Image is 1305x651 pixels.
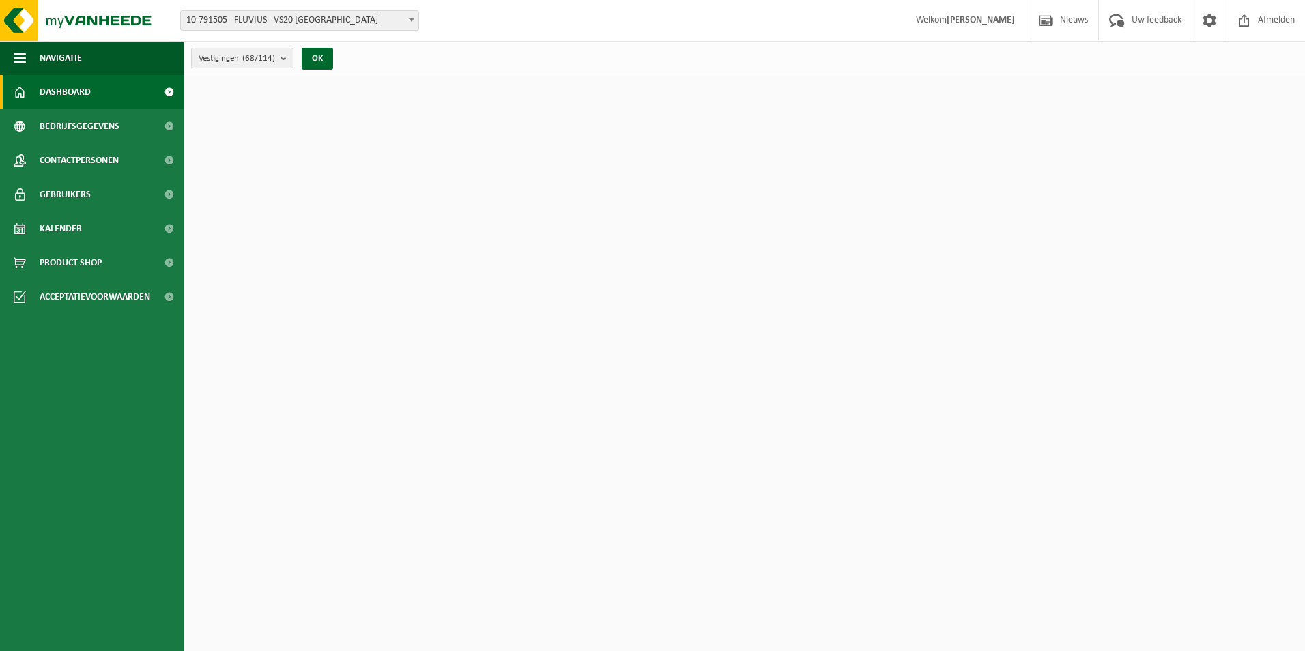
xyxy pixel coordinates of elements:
count: (68/114) [242,54,275,63]
strong: [PERSON_NAME] [947,15,1015,25]
span: Navigatie [40,41,82,75]
span: 10-791505 - FLUVIUS - VS20 ANTWERPEN [181,11,418,30]
span: Gebruikers [40,177,91,212]
span: Kalender [40,212,82,246]
span: 10-791505 - FLUVIUS - VS20 ANTWERPEN [180,10,419,31]
span: Contactpersonen [40,143,119,177]
button: Vestigingen(68/114) [191,48,293,68]
span: Dashboard [40,75,91,109]
span: Bedrijfsgegevens [40,109,119,143]
button: OK [302,48,333,70]
span: Product Shop [40,246,102,280]
span: Vestigingen [199,48,275,69]
span: Acceptatievoorwaarden [40,280,150,314]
